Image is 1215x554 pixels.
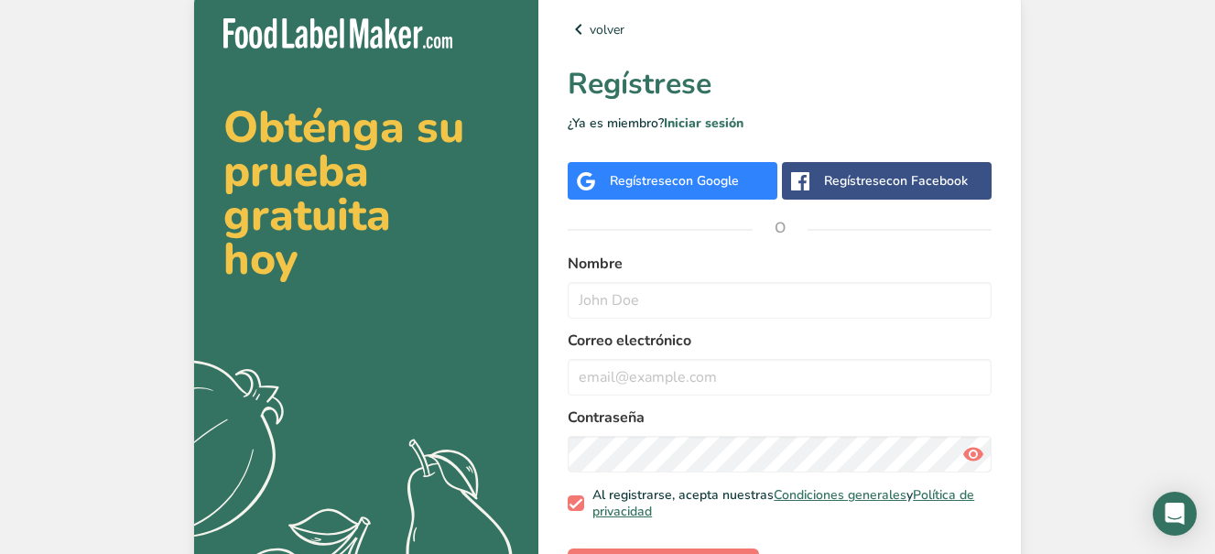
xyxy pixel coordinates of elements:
a: Iniciar sesión [664,114,743,132]
img: Food Label Maker [223,18,452,49]
div: Open Intercom Messenger [1153,492,1197,536]
label: Nombre [568,253,992,275]
a: Política de privacidad [592,486,974,520]
input: John Doe [568,282,992,319]
span: Al registrarse, acepta nuestras y [584,487,985,519]
span: con Google [672,172,739,190]
input: email@example.com [568,359,992,396]
label: Correo electrónico [568,330,992,352]
h1: Regístrese [568,62,992,106]
a: volver [568,18,992,40]
div: Regístrese [610,171,739,190]
h2: Obténga su prueba gratuita hoy [223,105,509,281]
span: O [753,201,808,255]
span: con Facebook [886,172,968,190]
div: Regístrese [824,171,968,190]
label: Contraseña [568,407,992,429]
a: Condiciones generales [774,486,906,504]
p: ¿Ya es miembro? [568,114,992,133]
